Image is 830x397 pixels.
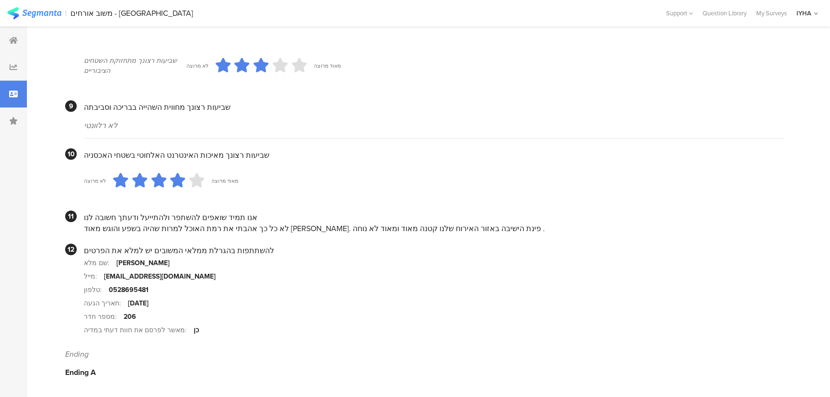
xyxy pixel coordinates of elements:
[124,312,136,322] div: 206
[65,8,67,19] div: |
[211,177,238,185] div: מאוד מרוצה
[84,245,784,256] div: להשתתפות בהגרלת ממלאי המשובים יש למלא את הפרטים
[65,349,784,360] div: Ending
[84,56,186,76] div: שביעות רצונך מתחזוקת השטחים הציבוריים
[84,212,784,223] div: אנו תמיד שואפים להשתפר ולהתייעל ודעתך חשובה לנו
[698,9,751,18] a: Question Library
[116,258,170,268] div: [PERSON_NAME]
[84,120,784,131] div: לא רלוונטי
[128,298,149,308] div: [DATE]
[666,6,693,21] div: Support
[314,62,341,70] div: מאוד מרוצה
[84,223,784,234] div: לא כל כך אהבתי את רמת האוכל למרות שהיה בשפע והוגש מאוד [PERSON_NAME]. פינת הישיבה באזור האירוח של...
[65,148,77,160] div: 10
[84,298,128,308] div: תאריך הגעה:
[84,102,784,113] div: שביעות רצונך מחווית השהייה בבריכה וסביבתה
[70,9,193,18] div: משוב אורחים - [GEOGRAPHIC_DATA]
[194,325,199,335] div: כן
[65,367,784,378] div: Ending A
[65,210,77,222] div: 11
[84,285,109,295] div: טלפון:
[84,312,124,322] div: מספר חדר:
[65,100,77,112] div: 9
[84,271,104,281] div: מייל:
[751,9,792,18] a: My Surveys
[796,9,811,18] div: IYHA
[186,62,208,70] div: לא מרוצה
[109,285,149,295] div: 0528695481
[104,271,216,281] div: [EMAIL_ADDRESS][DOMAIN_NAME]
[65,244,77,255] div: 12
[84,177,106,185] div: לא מרוצה
[7,7,61,19] img: segmanta logo
[84,325,194,335] div: מאשר לפרסם את חוות דעתי במדיה:
[84,258,116,268] div: שם מלא:
[84,150,784,161] div: שביעות רצונך מאיכות האינטרנט האלחוטי בשטחי האכסניה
